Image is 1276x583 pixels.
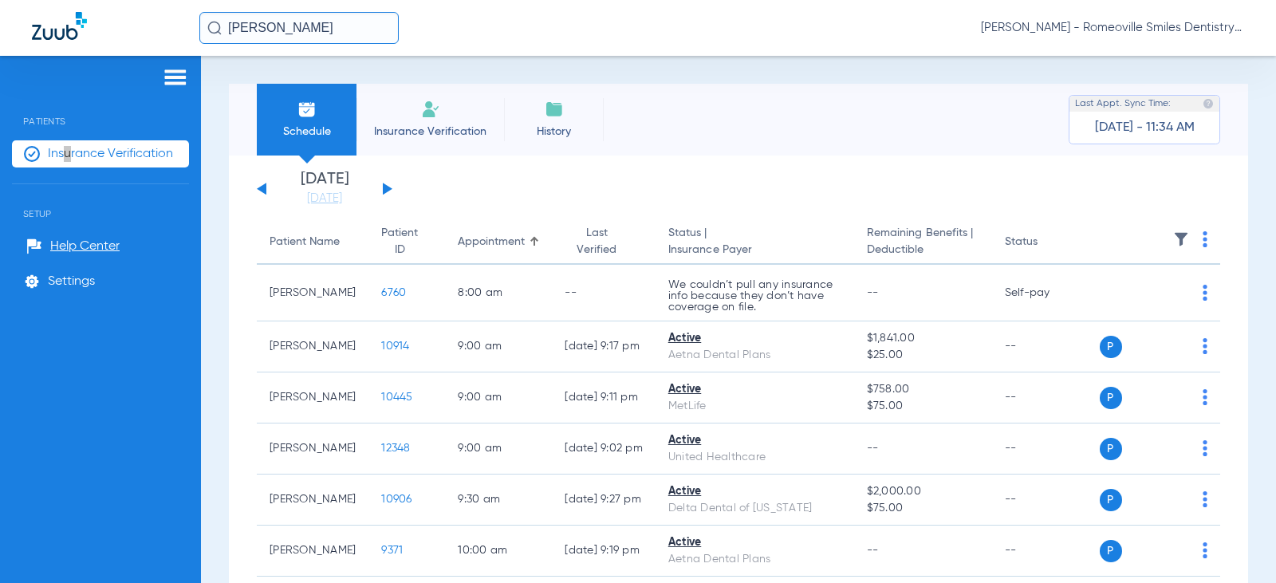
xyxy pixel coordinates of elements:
[867,483,979,500] span: $2,000.00
[668,483,841,500] div: Active
[163,68,188,87] img: hamburger-icon
[854,220,992,265] th: Remaining Benefits |
[1203,440,1207,456] img: group-dot-blue.svg
[992,372,1100,423] td: --
[32,12,87,40] img: Zuub Logo
[867,242,979,258] span: Deductible
[992,265,1100,321] td: Self-pay
[668,242,841,258] span: Insurance Payer
[668,449,841,466] div: United Healthcare
[270,234,340,250] div: Patient Name
[981,20,1244,36] span: [PERSON_NAME] - Romeoville Smiles Dentistry
[867,443,879,454] span: --
[257,526,368,577] td: [PERSON_NAME]
[381,225,432,258] div: Patient ID
[867,381,979,398] span: $758.00
[668,534,841,551] div: Active
[277,171,372,207] li: [DATE]
[668,381,841,398] div: Active
[270,234,356,250] div: Patient Name
[867,398,979,415] span: $75.00
[1203,542,1207,558] img: group-dot-blue.svg
[257,372,368,423] td: [PERSON_NAME]
[445,526,552,577] td: 10:00 AM
[552,526,656,577] td: [DATE] 9:19 PM
[668,500,841,517] div: Delta Dental of [US_STATE]
[867,287,879,298] span: --
[1203,389,1207,405] img: group-dot-blue.svg
[545,100,564,119] img: History
[668,432,841,449] div: Active
[297,100,317,119] img: Schedule
[1203,231,1207,247] img: group-dot-blue.svg
[1203,491,1207,507] img: group-dot-blue.svg
[565,225,643,258] div: Last Verified
[867,330,979,347] span: $1,841.00
[269,124,345,140] span: Schedule
[257,475,368,526] td: [PERSON_NAME]
[445,423,552,475] td: 9:00 AM
[445,372,552,423] td: 9:00 AM
[1100,336,1122,358] span: P
[516,124,592,140] span: History
[1100,489,1122,511] span: P
[552,423,656,475] td: [DATE] 9:02 PM
[381,225,418,258] div: Patient ID
[1095,120,1195,136] span: [DATE] - 11:34 AM
[1203,285,1207,301] img: group-dot-blue.svg
[381,443,410,454] span: 12348
[992,220,1100,265] th: Status
[257,423,368,475] td: [PERSON_NAME]
[1173,231,1189,247] img: filter.svg
[277,191,372,207] a: [DATE]
[458,234,525,250] div: Appointment
[381,494,412,505] span: 10906
[668,398,841,415] div: MetLife
[207,21,222,35] img: Search Icon
[552,265,656,321] td: --
[1203,98,1214,109] img: last sync help info
[1203,338,1207,354] img: group-dot-blue.svg
[458,234,539,250] div: Appointment
[1075,96,1171,112] span: Last Appt. Sync Time:
[565,225,628,258] div: Last Verified
[368,124,492,140] span: Insurance Verification
[1100,438,1122,460] span: P
[1100,387,1122,409] span: P
[552,321,656,372] td: [DATE] 9:17 PM
[50,238,120,254] span: Help Center
[257,321,368,372] td: [PERSON_NAME]
[992,321,1100,372] td: --
[421,100,440,119] img: Manual Insurance Verification
[992,475,1100,526] td: --
[445,475,552,526] td: 9:30 AM
[867,347,979,364] span: $25.00
[381,287,406,298] span: 6760
[257,265,368,321] td: [PERSON_NAME]
[199,12,399,44] input: Search for patients
[668,279,841,313] p: We couldn’t pull any insurance info because they don’t have coverage on file.
[552,372,656,423] td: [DATE] 9:11 PM
[26,238,120,254] a: Help Center
[656,220,854,265] th: Status |
[992,423,1100,475] td: --
[668,347,841,364] div: Aetna Dental Plans
[48,146,173,162] span: Insurance Verification
[381,545,403,556] span: 9371
[12,92,189,127] span: Patients
[48,274,95,290] span: Settings
[1100,540,1122,562] span: P
[381,392,412,403] span: 10445
[668,330,841,347] div: Active
[12,184,189,219] span: Setup
[381,341,409,352] span: 10914
[552,475,656,526] td: [DATE] 9:27 PM
[445,321,552,372] td: 9:00 AM
[992,526,1100,577] td: --
[867,500,979,517] span: $75.00
[445,265,552,321] td: 8:00 AM
[668,551,841,568] div: Aetna Dental Plans
[867,545,879,556] span: --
